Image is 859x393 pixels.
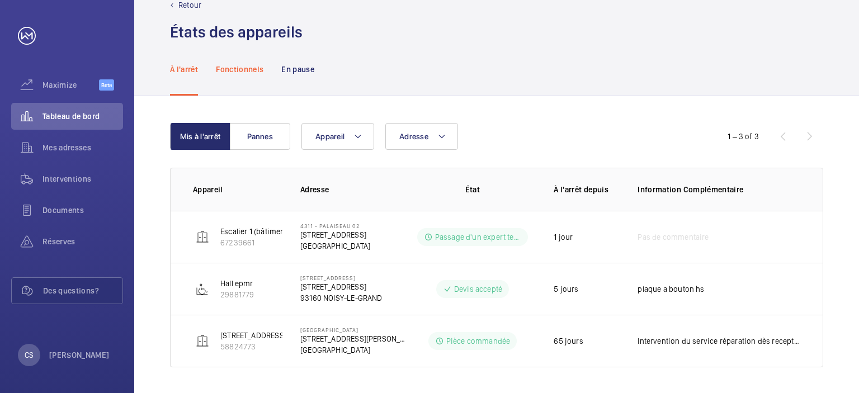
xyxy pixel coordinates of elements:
[193,184,282,195] p: Appareil
[196,334,209,348] img: elevator.svg
[435,231,522,243] p: Passage d'un expert technique
[417,184,528,195] p: État
[170,123,230,150] button: Mis à l'arrêt
[638,335,800,347] p: Intervention du service réparation dès reception du materiel
[216,64,263,75] p: Fonctionnels
[25,349,34,361] p: CS
[281,64,314,75] p: En pause
[220,289,254,300] p: 29881779
[220,341,342,352] p: 58824773
[43,285,122,296] span: Des questions?
[554,283,578,295] p: 5 jours
[220,278,254,289] p: Hall epmr
[49,349,110,361] p: [PERSON_NAME]
[554,335,583,347] p: 65 jours
[170,22,303,42] h1: États des appareils
[638,231,709,243] span: Pas de commentaire
[170,64,198,75] p: À l'arrêt
[399,132,428,141] span: Adresse
[315,132,344,141] span: Appareil
[300,281,383,292] p: [STREET_ADDRESS]
[300,240,370,252] p: [GEOGRAPHIC_DATA]
[446,335,511,347] p: Pièce commandée
[196,230,209,244] img: elevator.svg
[43,111,123,122] span: Tableau de bord
[43,79,99,91] span: Maximize
[300,326,409,333] p: [GEOGRAPHIC_DATA]
[300,333,409,344] p: [STREET_ADDRESS][PERSON_NAME]
[300,184,409,195] p: Adresse
[99,79,114,91] span: Beta
[43,142,123,153] span: Mes adresses
[301,123,374,150] button: Appareil
[728,131,759,142] div: 1 – 3 of 3
[554,231,573,243] p: 1 jour
[196,282,209,296] img: platform_lift.svg
[220,330,342,341] p: [STREET_ADDRESS][PERSON_NAME]
[638,283,704,295] p: plaque a bouton hs
[385,123,458,150] button: Adresse
[638,184,800,195] p: Information Complémentaire
[300,222,370,229] p: 4311 - PALAISEAU 02
[300,229,370,240] p: [STREET_ADDRESS]
[300,344,409,356] p: [GEOGRAPHIC_DATA]
[43,173,123,184] span: Interventions
[554,184,620,195] p: À l'arrêt depuis
[454,283,502,295] p: Devis accepté
[300,292,383,304] p: 93160 NOISY-LE-GRAND
[230,123,290,150] button: Pannes
[220,237,318,248] p: 67239661
[43,205,123,216] span: Documents
[43,236,123,247] span: Réserves
[300,274,383,281] p: [STREET_ADDRESS]
[220,226,318,237] p: Escalier 1 (bâtiment du haut)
